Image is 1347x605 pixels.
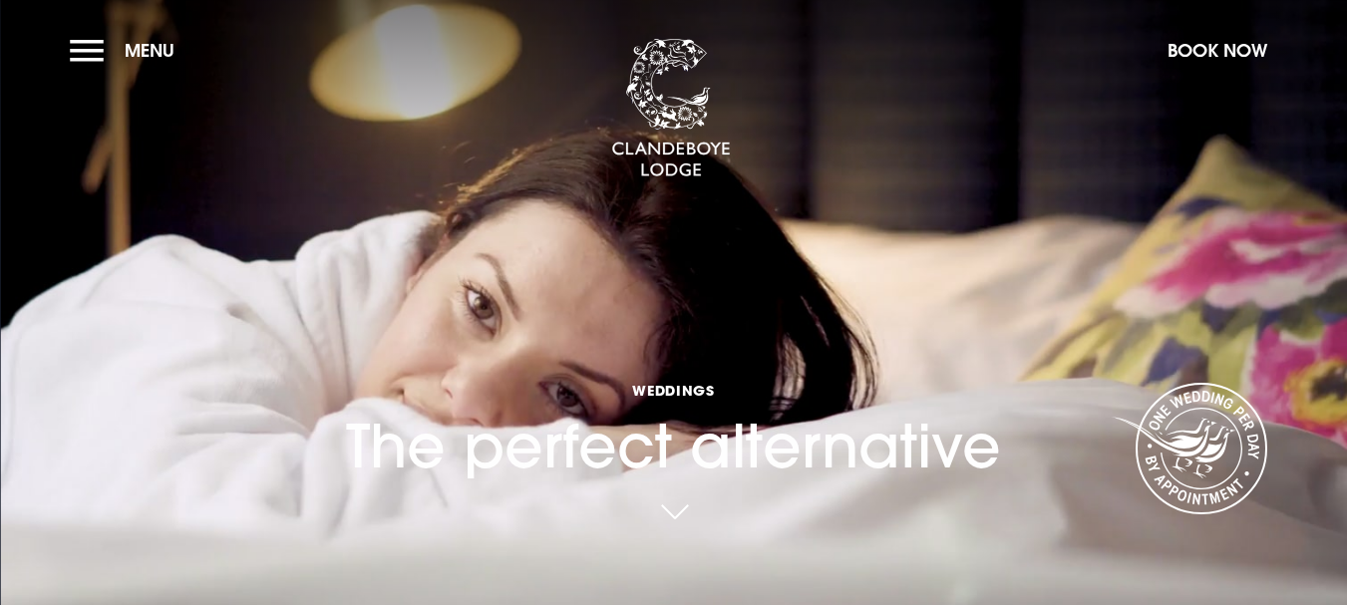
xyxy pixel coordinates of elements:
h1: The perfect alternative [346,305,1001,481]
span: Weddings [346,381,1001,400]
span: Menu [125,39,174,62]
button: Book Now [1158,29,1277,72]
button: Menu [70,29,184,72]
img: Clandeboye Lodge [611,39,731,178]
